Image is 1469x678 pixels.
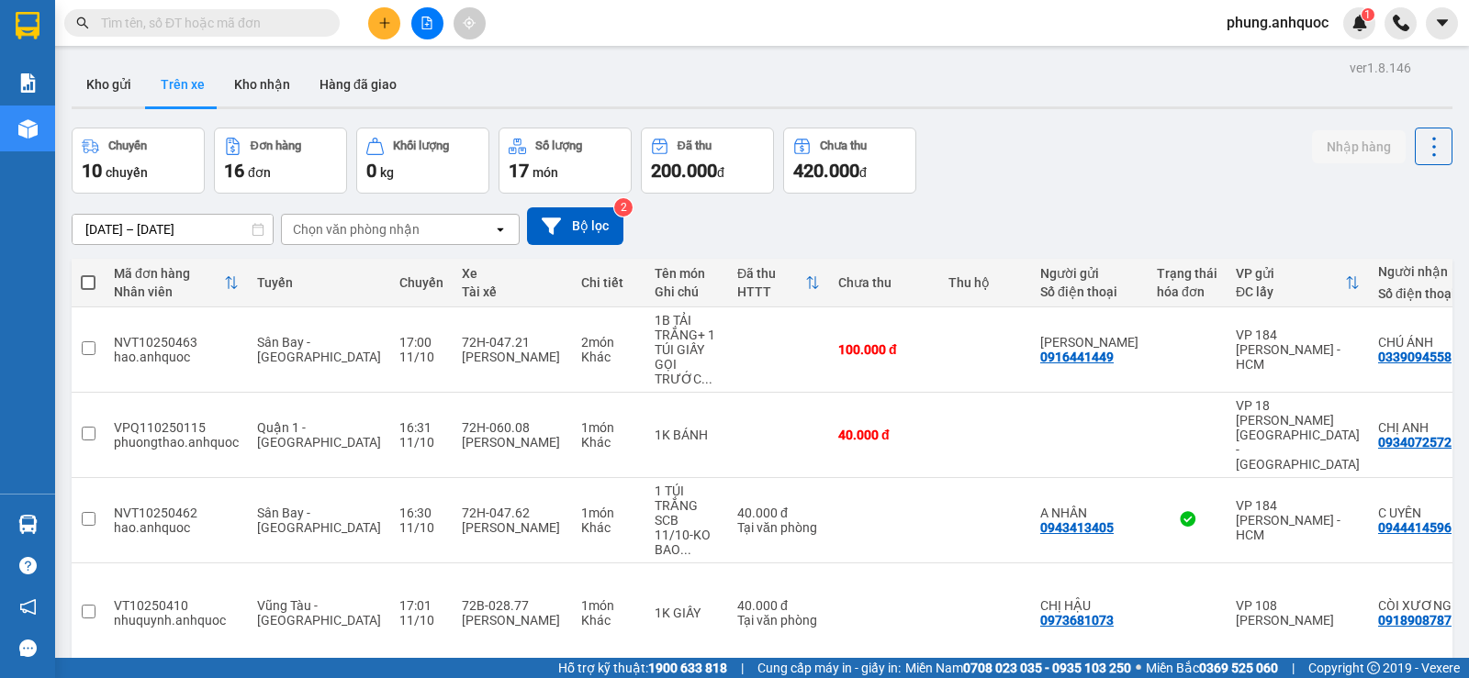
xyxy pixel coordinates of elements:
span: Sân Bay - [GEOGRAPHIC_DATA] [257,335,381,364]
span: 200.000 [651,160,717,182]
button: file-add [411,7,443,39]
div: Tại văn phòng [737,613,820,628]
img: warehouse-icon [18,515,38,534]
div: Đã thu [737,266,805,281]
div: [PERSON_NAME] [462,520,563,535]
div: 1 món [581,506,636,520]
div: Nhân viên [114,284,224,299]
span: copyright [1367,661,1380,674]
div: [PERSON_NAME] [462,613,563,628]
button: Chuyến10chuyến [72,128,205,194]
div: 0973681073 [1040,613,1114,628]
div: Khác [581,520,636,535]
span: | [741,658,744,678]
span: ... [701,372,712,386]
div: 16:31 [399,420,443,435]
div: 1K BÁNH [655,428,719,442]
span: file-add [421,17,433,29]
input: Select a date range. [73,215,273,244]
div: Chi tiết [581,275,636,290]
div: Chọn văn phòng nhận [293,220,420,239]
button: Đã thu200.000đ [641,128,774,194]
input: Tìm tên, số ĐT hoặc mã đơn [101,13,318,33]
span: ⚪️ [1136,664,1141,672]
div: hao.anhquoc [114,520,239,535]
button: caret-down [1426,7,1458,39]
button: Kho gửi [72,62,146,106]
strong: 1900 633 818 [648,661,727,675]
div: 17:00 [399,335,443,350]
span: Miền Bắc [1146,658,1278,678]
div: Tuyến [257,275,381,290]
div: 72H-060.08 [462,420,563,435]
span: món [533,165,558,180]
span: | [1292,658,1295,678]
span: question-circle [19,557,37,574]
span: đ [717,165,724,180]
div: HTTT [737,284,805,299]
div: CHỊ HẬU [1040,598,1138,613]
div: Đã thu [678,139,712,152]
span: chuyến [106,165,148,180]
div: Chuyến [108,139,147,152]
button: Khối lượng0kg [356,128,489,194]
div: Trạng thái [1157,266,1217,281]
div: Khác [581,435,636,450]
div: Tại văn phòng [737,520,820,535]
span: Miền Nam [905,658,1131,678]
div: Khác [581,350,636,364]
div: Chưa thu [838,275,930,290]
span: plus [378,17,391,29]
th: Toggle SortBy [1227,259,1369,307]
div: VPQ110250115 [114,420,239,435]
div: 0339094558 [1378,350,1452,364]
span: Quận 1 - [GEOGRAPHIC_DATA] [257,420,381,450]
img: icon-new-feature [1351,15,1368,31]
div: 11/10 [399,520,443,535]
div: Tài xế [462,284,563,299]
span: 420.000 [793,160,859,182]
span: đ [859,165,867,180]
div: Người gửi [1040,266,1138,281]
div: 40.000 đ [737,598,820,613]
span: 16 [224,160,244,182]
button: aim [454,7,486,39]
img: phone-icon [1393,15,1409,31]
div: 0944414596 [1378,520,1452,535]
span: aim [463,17,476,29]
div: VP 108 [PERSON_NAME] [1236,598,1360,628]
span: 1 [1364,8,1371,21]
div: Số điện thoại [1040,284,1138,299]
div: 72B-028.77 [462,598,563,613]
div: VP 18 [PERSON_NAME][GEOGRAPHIC_DATA] - [GEOGRAPHIC_DATA] [1236,398,1360,472]
strong: 0369 525 060 [1199,661,1278,675]
div: 11/10 [399,613,443,628]
th: Toggle SortBy [728,259,829,307]
div: 100.000 đ [838,342,930,357]
sup: 1 [1362,8,1374,21]
div: SCB 11/10-KO BAO ĐỔ [655,513,719,557]
div: Khác [581,613,636,628]
div: nhuquynh.anhquoc [114,613,239,628]
div: VT10250410 [114,598,239,613]
div: Số lượng [535,139,582,152]
div: 0916441449 [1040,350,1114,364]
div: 72H-047.62 [462,506,563,520]
div: Đơn hàng [251,139,301,152]
div: GỌI TRƯỚC 15P-THUỐC [655,357,719,386]
div: 16:30 [399,506,443,520]
span: ... [680,542,691,557]
div: 11/10 [399,435,443,450]
button: Bộ lọc [527,207,623,245]
div: VP 184 [PERSON_NAME] - HCM [1236,498,1360,542]
span: phung.anhquoc [1212,11,1343,34]
button: plus [368,7,400,39]
div: 2 món [581,335,636,350]
span: đơn [248,165,271,180]
img: logo-vxr [16,12,39,39]
span: Vũng Tàu - [GEOGRAPHIC_DATA] [257,598,381,628]
span: message [19,639,37,657]
div: NVT10250463 [114,335,239,350]
span: 10 [82,160,102,182]
span: search [76,17,89,29]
